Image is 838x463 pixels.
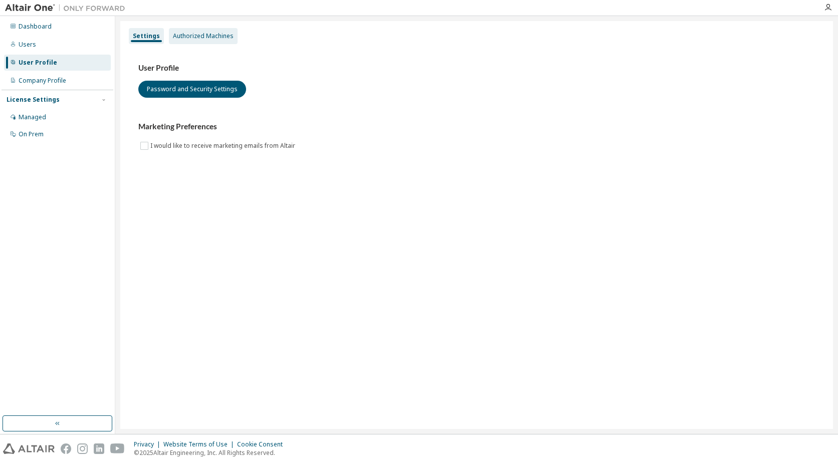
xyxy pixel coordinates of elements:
div: License Settings [7,96,60,104]
div: Managed [19,113,46,121]
div: Company Profile [19,77,66,85]
img: altair_logo.svg [3,443,55,454]
img: linkedin.svg [94,443,104,454]
div: Privacy [134,440,163,448]
div: User Profile [19,59,57,67]
div: Authorized Machines [173,32,234,40]
div: On Prem [19,130,44,138]
button: Password and Security Settings [138,81,246,98]
label: I would like to receive marketing emails from Altair [150,140,297,152]
div: Settings [133,32,160,40]
div: Users [19,41,36,49]
img: instagram.svg [77,443,88,454]
h3: User Profile [138,63,815,73]
p: © 2025 Altair Engineering, Inc. All Rights Reserved. [134,448,289,457]
img: youtube.svg [110,443,125,454]
img: Altair One [5,3,130,13]
div: Dashboard [19,23,52,31]
div: Website Terms of Use [163,440,237,448]
div: Cookie Consent [237,440,289,448]
img: facebook.svg [61,443,71,454]
h3: Marketing Preferences [138,122,815,132]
